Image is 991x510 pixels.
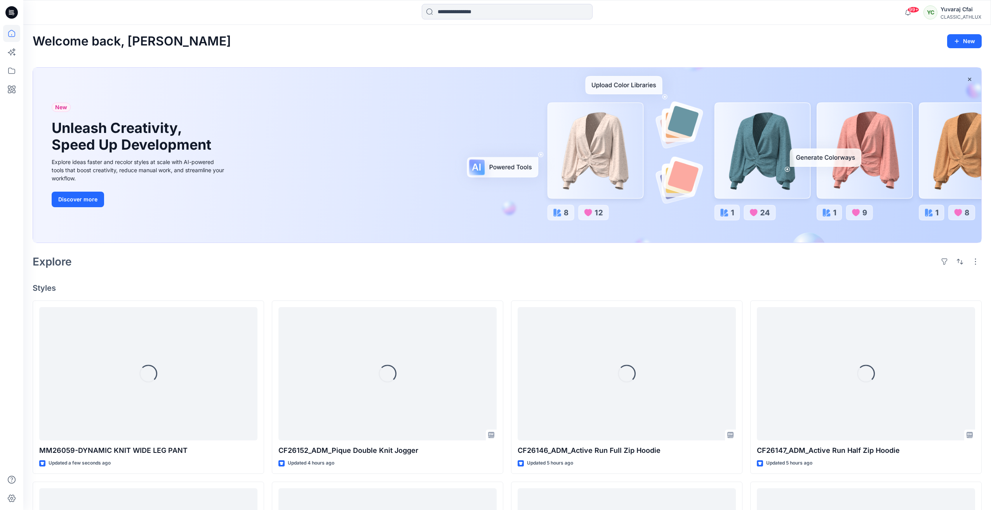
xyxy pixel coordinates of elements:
h2: Explore [33,255,72,268]
p: Updated a few seconds ago [49,459,111,467]
button: Discover more [52,192,104,207]
h1: Unleash Creativity, Speed Up Development [52,120,215,153]
span: New [55,103,67,112]
p: MM26059-DYNAMIC KNIT WIDE LEG PANT [39,445,257,456]
div: Yuvaraj Cfai [941,5,981,14]
div: CLASSIC_ATHLUX [941,14,981,20]
p: Updated 5 hours ago [766,459,812,467]
p: Updated 5 hours ago [527,459,573,467]
h4: Styles [33,283,982,293]
p: CF26146_ADM_Active Run Full Zip Hoodie [518,445,736,456]
a: Discover more [52,192,226,207]
button: New [947,34,982,48]
div: Explore ideas faster and recolor styles at scale with AI-powered tools that boost creativity, red... [52,158,226,182]
p: CF26147_ADM_Active Run Half Zip Hoodie [757,445,975,456]
div: YC [923,5,937,19]
span: 99+ [908,7,919,13]
p: CF26152_ADM_Pique Double Knit Jogger [278,445,497,456]
h2: Welcome back, [PERSON_NAME] [33,34,231,49]
p: Updated 4 hours ago [288,459,334,467]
